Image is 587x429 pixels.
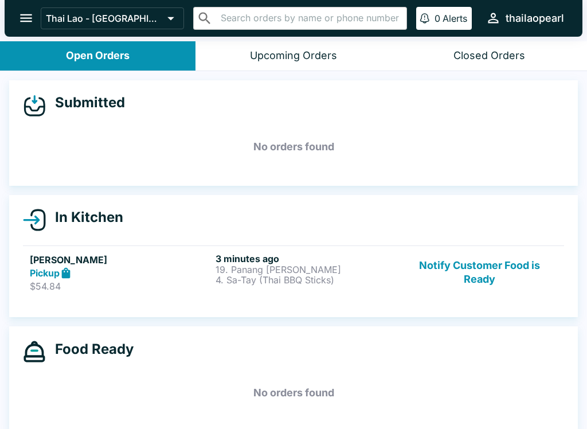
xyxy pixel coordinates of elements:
p: Thai Lao - [GEOGRAPHIC_DATA] [46,13,163,24]
input: Search orders by name or phone number [217,10,402,26]
p: 4. Sa-Tay (Thai BBQ Sticks) [216,275,397,285]
h5: [PERSON_NAME] [30,253,211,267]
a: [PERSON_NAME]Pickup$54.843 minutes ago19. Panang [PERSON_NAME]4. Sa-Tay (Thai BBQ Sticks)Notify C... [23,245,564,299]
h5: No orders found [23,126,564,167]
strong: Pickup [30,267,60,279]
h4: In Kitchen [46,209,123,226]
button: open drawer [11,3,41,33]
h4: Food Ready [46,341,134,358]
p: $54.84 [30,280,211,292]
div: Open Orders [66,49,130,63]
div: Upcoming Orders [250,49,337,63]
p: 19. Panang [PERSON_NAME] [216,264,397,275]
button: Notify Customer Food is Ready [402,253,557,292]
h4: Submitted [46,94,125,111]
p: Alerts [443,13,467,24]
button: Thai Lao - [GEOGRAPHIC_DATA] [41,7,184,29]
button: thailaopearl [481,6,569,30]
h6: 3 minutes ago [216,253,397,264]
div: thailaopearl [506,11,564,25]
div: Closed Orders [453,49,525,63]
h5: No orders found [23,372,564,414]
p: 0 [435,13,440,24]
